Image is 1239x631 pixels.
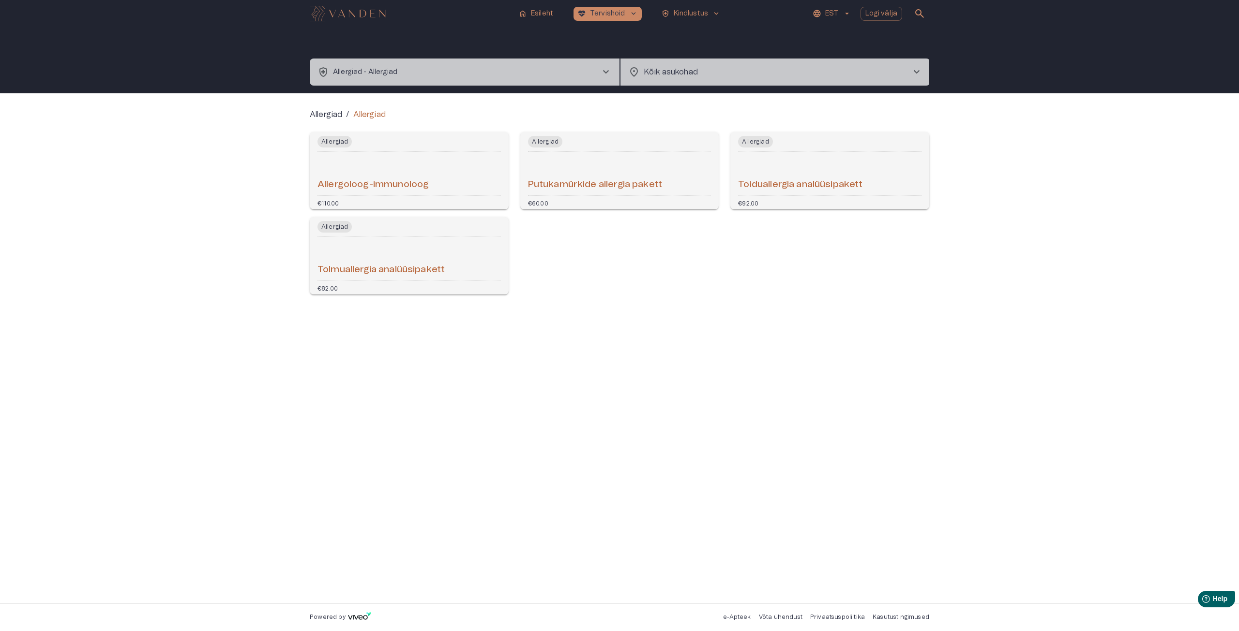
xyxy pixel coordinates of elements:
[577,9,586,18] span: ecg_heart
[628,66,640,78] span: location_on
[712,9,721,18] span: keyboard_arrow_down
[873,614,929,620] a: Kasutustingimused
[310,59,619,86] button: health_and_safetyAllergiad - Allergiadchevron_right
[528,136,562,147] span: Allergiad
[629,9,638,18] span: keyboard_arrow_down
[738,136,772,147] span: Allergiad
[738,200,758,205] p: €92.00
[310,613,346,621] p: Powered by
[518,9,527,18] span: home
[723,614,751,620] a: e-Apteek
[317,285,338,291] p: €82.00
[910,4,929,23] button: open search modal
[738,178,862,191] h6: Toiduallergia analüüsipakett
[528,178,662,191] h6: Putukamürkide allergia pakett
[661,9,670,18] span: health_and_safety
[810,614,865,620] a: Privaatsuspoliitika
[574,7,642,21] button: ecg_heartTervishoidkeyboard_arrow_down
[310,7,511,20] a: Navigate to homepage
[1163,587,1239,614] iframe: Help widget launcher
[528,200,548,205] p: €60.00
[346,109,349,120] p: /
[865,9,898,19] p: Logi välja
[911,66,922,78] span: chevron_right
[730,132,929,209] a: Open service booking details
[657,7,725,21] button: health_and_safetyKindlustuskeyboard_arrow_down
[514,7,558,21] button: homeEsileht
[310,109,342,120] a: Allergiad
[520,132,719,209] a: Open service booking details
[310,132,509,209] a: Open service booking details
[531,9,553,19] p: Esileht
[317,66,329,78] span: health_and_safety
[310,217,509,294] a: Open service booking details
[310,6,386,21] img: Vanden logo
[317,264,445,277] h6: Tolmuallergia analüüsipakett
[861,7,903,21] button: Logi välja
[644,66,895,78] p: Kõik asukohad
[353,109,386,120] p: Allergiad
[317,178,429,191] h6: Allergoloog-immunoloog
[317,200,339,205] p: €110.00
[600,66,612,78] span: chevron_right
[811,7,852,21] button: EST
[759,613,802,621] p: Võta ühendust
[590,9,625,19] p: Tervishoid
[674,9,709,19] p: Kindlustus
[317,136,352,147] span: Allergiad
[333,67,397,77] p: Allergiad - Allergiad
[317,221,352,233] span: Allergiad
[914,8,925,19] span: search
[825,9,838,19] p: EST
